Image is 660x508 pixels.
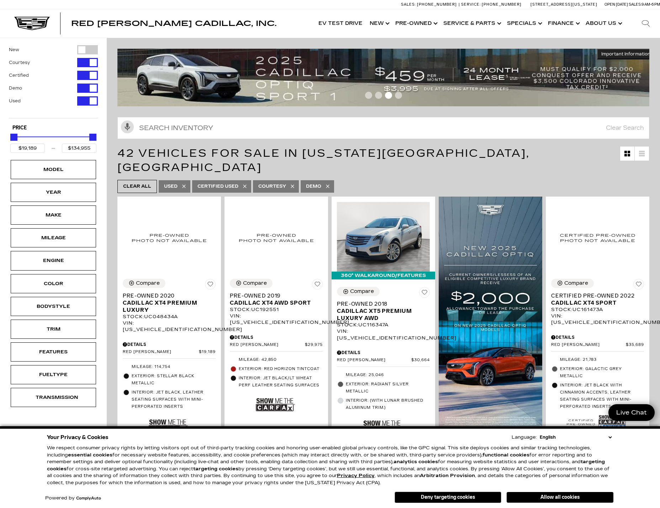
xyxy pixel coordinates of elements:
span: Pre-Owned 2019 [230,292,317,299]
span: Exterior: Red Horizon Tintcoat [239,365,323,373]
strong: analytics cookies [394,459,438,465]
span: $30,664 [411,358,430,363]
span: Certified Used [197,182,238,191]
div: Price [10,131,96,153]
span: Interior: Jet Black/Lt Wheat Perf Leather Seating Surfaces [239,375,323,389]
div: YearYear [11,183,96,202]
img: 2020 Cadillac XT4 Premium Luxury [123,202,216,273]
button: Compare Vehicle [337,287,380,296]
div: Transmission [36,394,71,401]
img: 2022 Cadillac XT4 Sport [551,202,644,273]
span: $19,189 [199,349,216,355]
a: About Us [582,9,624,38]
a: Cadillac Dark Logo with Cadillac White Text [14,17,50,30]
div: MakeMake [11,205,96,225]
span: [PHONE_NUMBER] [482,2,522,7]
button: Save Vehicle [205,279,216,292]
div: VIN: [US_VEHICLE_IDENTIFICATION_NUMBER] [337,328,430,341]
span: Cadillac XT4 AWD Sport [230,299,317,306]
label: Certified [9,72,29,79]
img: Show Me the CARFAX Badge [363,414,402,440]
div: Features [36,348,71,356]
label: Used [9,97,21,105]
strong: targeting cookies [193,466,238,472]
span: $29,975 [305,342,323,348]
span: Used [164,182,178,191]
label: Courtesy [9,59,30,66]
span: 42 Vehicles for Sale in [US_STATE][GEOGRAPHIC_DATA], [GEOGRAPHIC_DATA] [117,147,530,174]
div: TrimTrim [11,320,96,339]
div: Stock : UC048434A [123,314,216,320]
div: ModelModel [11,160,96,179]
div: VIN: [US_VEHICLE_IDENTIFICATION_NUMBER] [123,320,216,333]
a: Red [PERSON_NAME] Cadillac, Inc. [71,20,276,27]
span: Service: [461,2,481,7]
span: Exterior: Galactic Grey Metallic [560,365,644,380]
span: Red [PERSON_NAME] [230,342,305,348]
div: Pricing Details - Pre-Owned 2020 Cadillac XT4 Premium Luxury [123,341,216,348]
span: Red [PERSON_NAME] [123,349,199,355]
span: Interior: Jet Black with Cinnamon accents, Leather seating surfaces with mini-perforated inserts [560,382,644,410]
div: Pricing Details - Certified Pre-Owned 2022 Cadillac XT4 Sport [551,334,644,341]
div: ColorColor [11,274,96,293]
button: Compare Vehicle [230,279,273,288]
a: Service: [PHONE_NUMBER] [459,2,523,6]
span: Go to slide 1 [365,92,372,99]
strong: targeting cookies [47,459,605,472]
label: New [9,46,19,53]
div: Year [36,188,71,196]
span: Cadillac XT5 Premium Luxury AWD [337,308,424,322]
a: Pre-Owned [392,9,440,38]
div: TransmissionTransmission [11,388,96,407]
h5: Price [12,125,94,131]
button: Compare Vehicle [123,279,165,288]
button: Compare Vehicle [551,279,594,288]
div: Make [36,211,71,219]
div: Fueltype [36,371,71,379]
div: Minimum Price [10,134,17,141]
a: ComplyAuto [76,496,101,501]
div: Stock : UC192551 [230,306,323,313]
a: Finance [544,9,582,38]
div: EngineEngine [11,251,96,270]
a: EV Test Drive [315,9,366,38]
span: Interior: (With Lunar Brushed aluminum trim.) [346,397,430,411]
span: Exterior: RADIANT SILVER METALLIC [346,381,430,395]
strong: Arbitration Provision [420,473,475,478]
a: Specials [503,9,544,38]
div: BodystyleBodystyle [11,297,96,316]
label: Demo [9,85,22,92]
button: Save Vehicle [312,279,323,292]
select: Language Select [538,434,613,441]
span: Red [PERSON_NAME] [551,342,626,348]
span: Open [DATE] [604,2,628,7]
div: Language: [512,435,537,440]
div: 360° WalkAround/Features [332,272,435,279]
img: 2018 Cadillac XT5 Premium Luxury AWD [337,202,430,272]
span: Red [PERSON_NAME] [337,358,411,363]
span: $35,689 [626,342,644,348]
img: Show Me the CARFAX Badge [256,392,295,418]
strong: essential cookies [68,452,112,458]
span: Certified Pre-Owned 2022 [551,292,639,299]
svg: Click to toggle on voice search [121,121,134,133]
div: Compare [564,280,588,287]
div: FeaturesFeatures [11,342,96,362]
a: Red [PERSON_NAME] $19,189 [123,349,216,355]
div: Filter by Vehicle Type [9,45,98,118]
input: Maximum [62,144,96,153]
a: Certified Pre-Owned 2022Cadillac XT4 Sport [551,292,644,306]
span: Sales: [401,2,416,7]
span: Go to slide 3 [385,92,392,99]
span: Go to slide 4 [395,92,402,99]
div: Engine [36,257,71,264]
span: Cadillac XT4 Premium Luxury [123,299,210,314]
img: Show Me the CARFAX Badge [149,413,188,439]
div: Compare [350,288,374,295]
span: Important Information [601,51,650,57]
a: Red [PERSON_NAME] $29,975 [230,342,323,348]
div: Bodystyle [36,303,71,310]
span: Courtesy [258,182,286,191]
li: Mileage: 42,850 [230,355,323,364]
a: Pre-Owned 2018Cadillac XT5 Premium Luxury AWD [337,300,430,322]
